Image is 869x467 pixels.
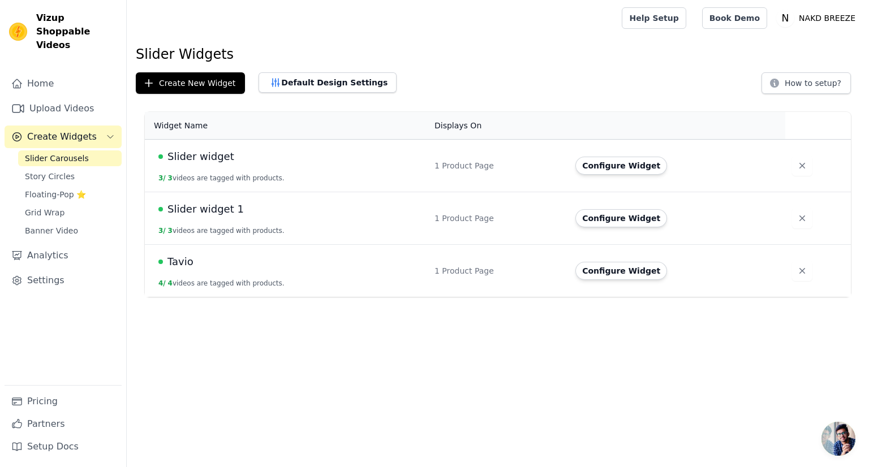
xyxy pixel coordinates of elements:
span: Live Published [158,154,163,159]
th: Displays On [428,112,569,140]
span: Slider widget 1 [167,201,244,217]
span: Create Widgets [27,130,97,144]
div: 1 Product Page [434,265,562,276]
button: 4/ 4videos are tagged with products. [158,279,285,288]
span: Story Circles [25,171,75,182]
span: Grid Wrap [25,207,64,218]
span: Vizup Shoppable Videos [36,11,117,52]
div: 1 Product Page [434,160,562,171]
a: Pricing [5,390,122,413]
th: Widget Name [145,112,428,140]
p: NAKD BREEZE [794,8,860,28]
button: Configure Widget [575,209,667,227]
a: Setup Docs [5,435,122,458]
div: 1 Product Page [434,213,562,224]
span: 3 / [158,227,166,235]
button: How to setup? [762,72,851,94]
img: Vizup [9,23,27,41]
a: Slider Carousels [18,150,122,166]
span: 4 / [158,279,166,287]
button: Default Design Settings [259,72,397,93]
span: 4 [168,279,173,287]
span: Floating-Pop ⭐ [25,189,86,200]
button: Create Widgets [5,126,122,148]
span: Banner Video [25,225,78,236]
a: Grid Wrap [18,205,122,220]
text: N [782,12,789,24]
span: 3 [168,174,173,182]
button: N NAKD BREEZE [776,8,860,28]
a: Analytics [5,244,122,267]
a: Book Demo [702,7,767,29]
span: 3 / [158,174,166,182]
button: Delete widget [792,208,812,228]
span: Live Published [158,260,163,264]
span: 3 [168,227,173,235]
button: Create New Widget [136,72,245,94]
div: Open chat [821,422,855,456]
span: Live Published [158,207,163,211]
button: Configure Widget [575,262,667,280]
button: 3/ 3videos are tagged with products. [158,226,285,235]
a: Upload Videos [5,97,122,120]
a: Story Circles [18,168,122,184]
button: Delete widget [792,155,812,176]
a: How to setup? [762,80,851,91]
a: Home [5,72,122,95]
span: Tavio [167,254,193,270]
a: Partners [5,413,122,435]
a: Help Setup [622,7,686,29]
button: Delete widget [792,261,812,281]
a: Banner Video [18,223,122,239]
a: Floating-Pop ⭐ [18,187,122,202]
span: Slider widget [167,149,234,165]
button: Configure Widget [575,157,667,175]
h1: Slider Widgets [136,45,860,63]
a: Settings [5,269,122,292]
button: 3/ 3videos are tagged with products. [158,174,285,183]
span: Slider Carousels [25,153,89,164]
